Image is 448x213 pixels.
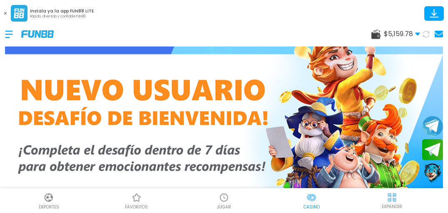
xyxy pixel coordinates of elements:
a: DeportesDeportesDeportes [5,191,92,210]
p: Casino [304,204,320,210]
p: EXPANDIR [382,203,402,210]
p: Instala ya la app FUN88 LITE [30,8,94,14]
button: Join telegram [422,139,443,161]
img: Deportes [44,193,54,203]
img: App Logo [11,5,27,22]
img: Casino Favoritos [132,193,142,203]
p: Rápido, divertido y confiable FUN88 [30,14,94,19]
p: JUGAR [217,204,231,210]
p: favoritos [125,204,148,210]
img: Company Logo [21,30,54,37]
button: Join telegram channel [422,115,443,137]
a: Casino FavoritosCasino Favoritosfavoritos [92,191,180,210]
button: Contact customer service [422,162,443,184]
span: $ 5,159.78 [384,29,420,39]
a: Casino JugarCasino JugarJUGAR [180,191,268,210]
img: hide [387,192,397,203]
a: CasinoCasinoCasino [268,191,355,210]
img: Casino Jugar [219,193,229,203]
p: Deportes [39,204,59,210]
